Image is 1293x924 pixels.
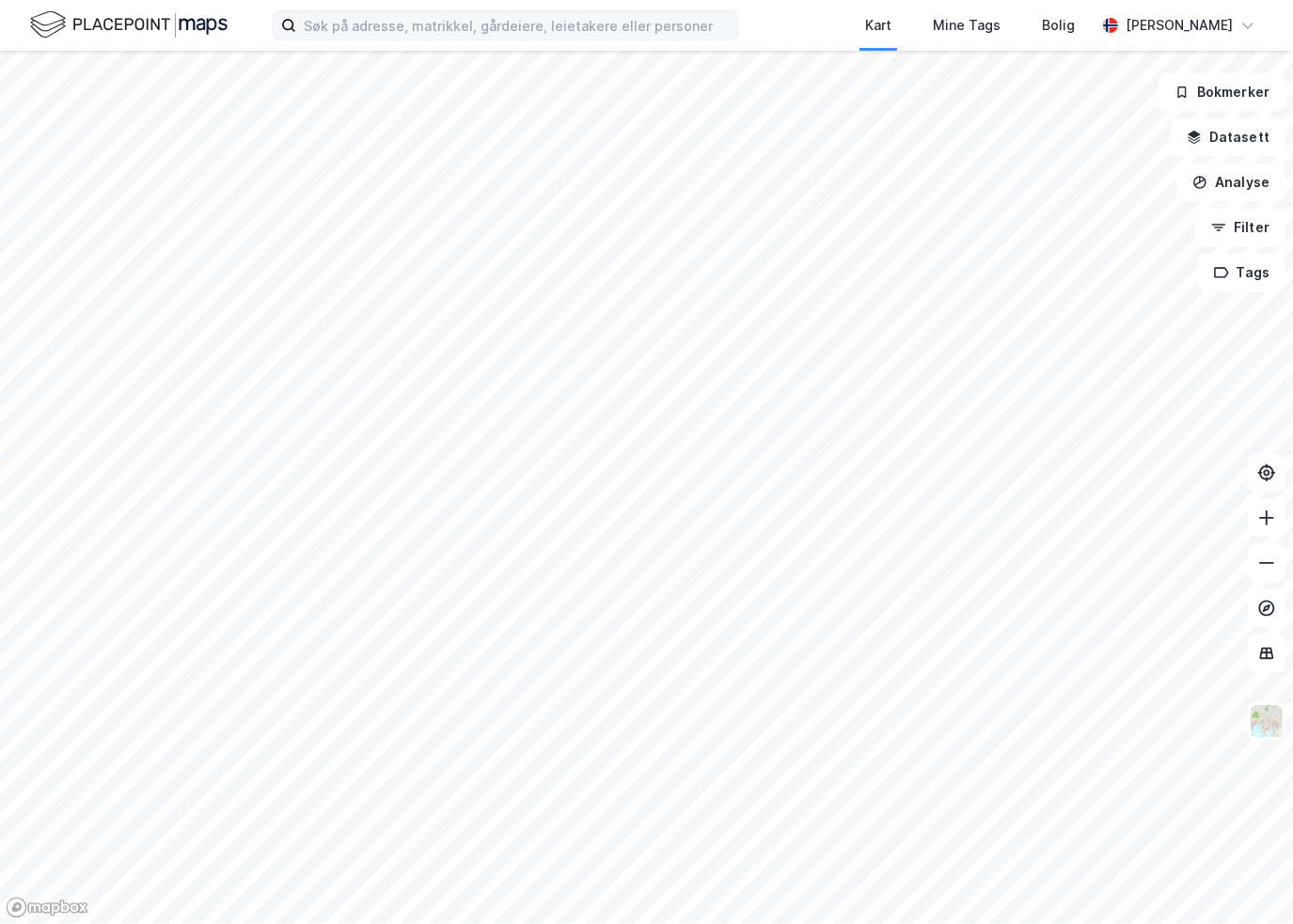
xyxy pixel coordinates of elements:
img: logo.f888ab2527a4732fd821a326f86c7f29.svg [30,8,228,41]
div: Bolig [1042,14,1075,37]
div: Kart [865,14,891,37]
div: Mine Tags [933,14,1001,37]
div: [PERSON_NAME] [1126,14,1233,37]
input: Søk på adresse, matrikkel, gårdeiere, leietakere eller personer [296,11,737,39]
iframe: Chat Widget [1199,834,1293,924]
